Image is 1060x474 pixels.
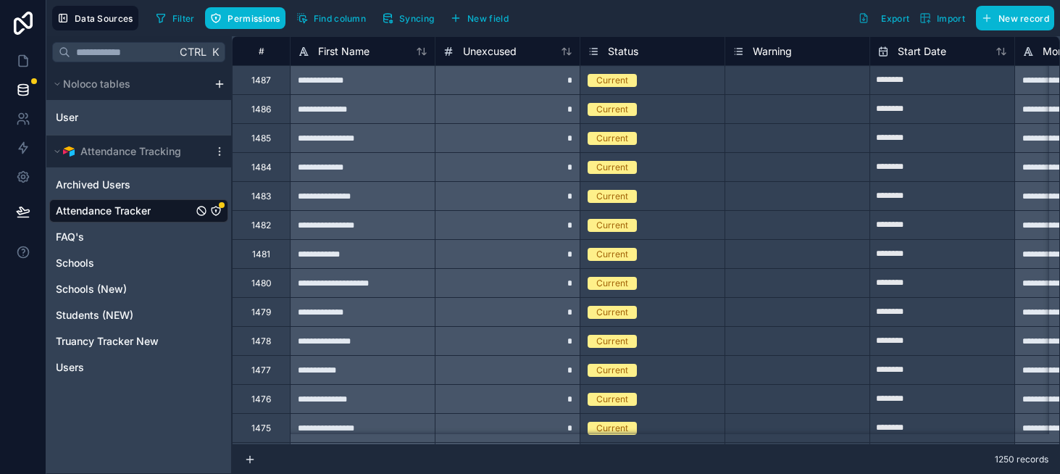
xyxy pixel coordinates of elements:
[318,44,370,59] span: First Name
[998,13,1049,24] span: New record
[753,44,792,59] span: Warning
[52,6,138,30] button: Data Sources
[898,44,946,59] span: Start Date
[251,307,271,318] div: 1479
[596,190,628,203] div: Current
[970,6,1054,30] a: New record
[314,13,366,24] span: Find column
[596,364,628,377] div: Current
[251,75,271,86] div: 1487
[463,44,517,59] span: Unexcused
[210,47,220,57] span: K
[251,104,271,115] div: 1486
[881,13,909,24] span: Export
[596,74,628,87] div: Current
[596,306,628,319] div: Current
[608,44,638,59] span: Status
[251,423,271,434] div: 1475
[377,7,439,29] button: Syncing
[596,277,628,290] div: Current
[251,133,271,144] div: 1485
[75,13,133,24] span: Data Sources
[976,6,1054,30] button: New record
[251,220,271,231] div: 1482
[596,161,628,174] div: Current
[596,132,628,145] div: Current
[251,278,272,289] div: 1480
[205,7,285,29] button: Permissions
[995,454,1048,465] span: 1250 records
[596,335,628,348] div: Current
[467,13,509,24] span: New field
[172,13,195,24] span: Filter
[150,7,200,29] button: Filter
[596,393,628,406] div: Current
[596,103,628,116] div: Current
[853,6,914,30] button: Export
[205,7,291,29] a: Permissions
[252,249,270,260] div: 1481
[596,219,628,232] div: Current
[937,13,965,24] span: Import
[596,422,628,435] div: Current
[914,6,970,30] button: Import
[228,13,280,24] span: Permissions
[251,365,271,376] div: 1477
[251,162,272,173] div: 1484
[377,7,445,29] a: Syncing
[291,7,371,29] button: Find column
[251,191,271,202] div: 1483
[596,248,628,261] div: Current
[178,43,208,61] span: Ctrl
[399,13,434,24] span: Syncing
[251,394,271,405] div: 1476
[445,7,514,29] button: New field
[251,336,271,347] div: 1478
[243,46,279,57] div: #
